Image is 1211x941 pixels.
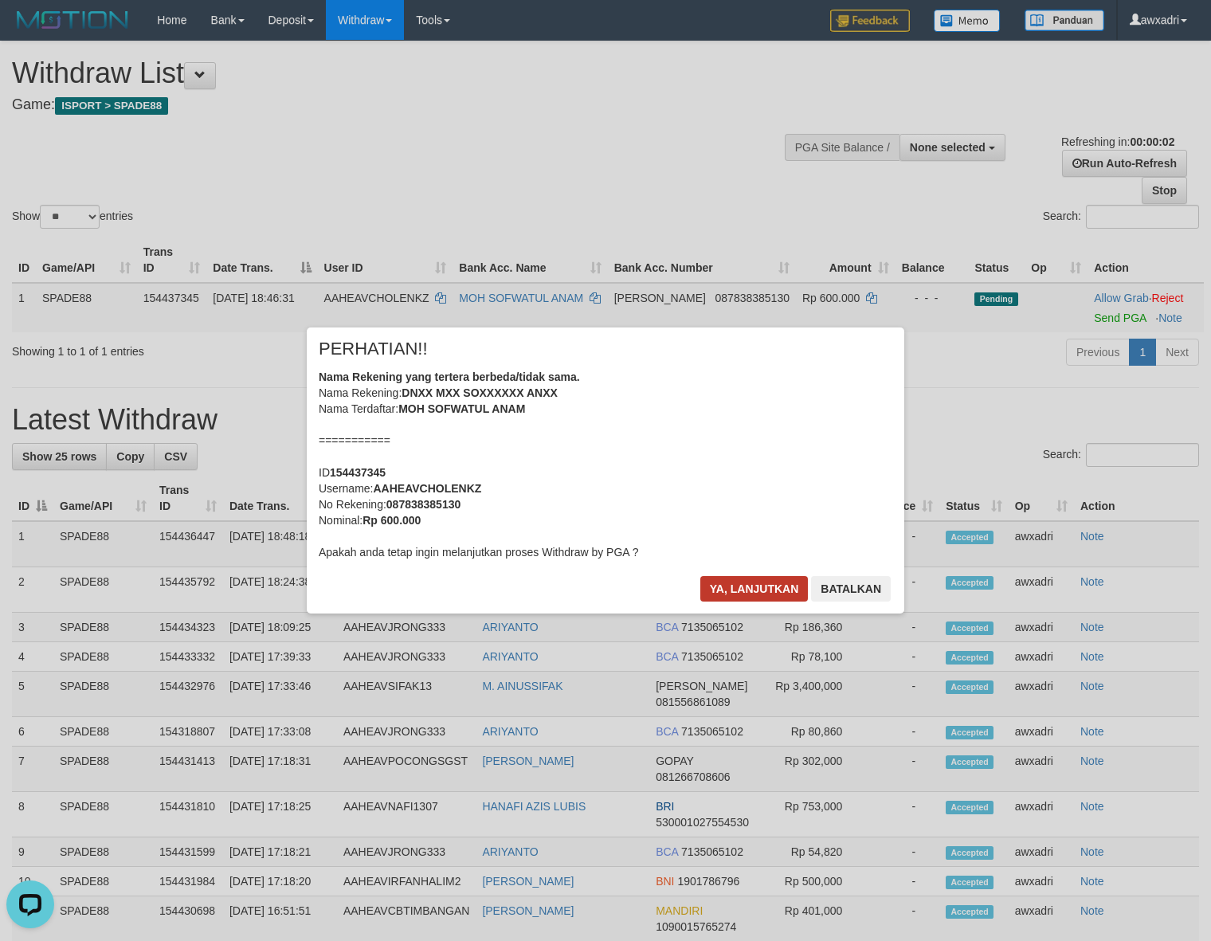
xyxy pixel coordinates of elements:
b: Rp 600.000 [363,514,421,527]
b: AAHEAVCHOLENKZ [373,482,481,495]
b: Nama Rekening yang tertera berbeda/tidak sama. [319,371,580,383]
b: 154437345 [330,466,386,479]
b: DNXX MXX SOXXXXXX ANXX [402,386,558,399]
button: Ya, lanjutkan [700,576,809,602]
div: Nama Rekening: Nama Terdaftar: =========== ID Username: No Rekening: Nominal: Apakah anda tetap i... [319,369,892,560]
span: PERHATIAN!! [319,341,428,357]
b: MOH SOFWATUL ANAM [398,402,525,415]
b: 087838385130 [386,498,460,511]
button: Batalkan [811,576,891,602]
button: Open LiveChat chat widget [6,6,54,54]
